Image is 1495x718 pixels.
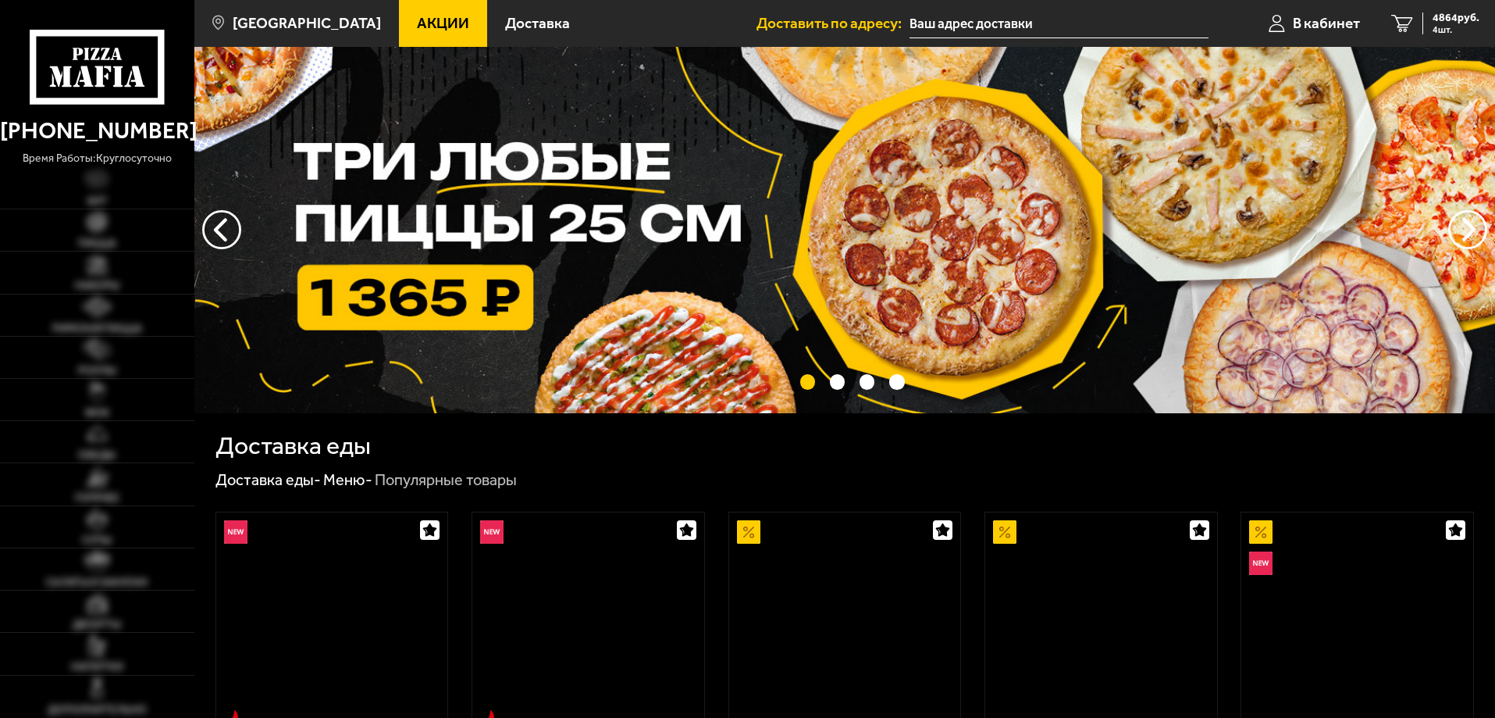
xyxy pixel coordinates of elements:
span: Десерты [73,620,121,630]
span: Доставить по адресу: [756,16,909,30]
button: следующий [202,210,241,249]
span: Пицца [78,238,116,249]
a: Меню- [323,470,372,489]
span: Хит [87,196,108,207]
button: точки переключения [830,374,845,389]
img: Новинка [224,520,247,544]
h1: Доставка еды [215,434,371,459]
span: [GEOGRAPHIC_DATA] [233,16,381,30]
span: Супы [82,535,112,546]
div: Популярные товары [375,470,517,491]
button: точки переключения [889,374,904,389]
span: Акции [417,16,469,30]
span: WOK [85,408,109,419]
span: Дополнительно [48,705,147,716]
span: 4 шт. [1433,25,1479,34]
button: точки переключения [860,374,874,389]
span: Салаты и закуски [46,577,148,588]
span: Римская пицца [52,323,142,334]
span: Роллы [78,366,116,377]
span: Горячее [75,493,119,504]
span: Наборы [75,280,119,291]
span: Обеды [78,450,116,461]
button: предыдущий [1448,210,1487,249]
span: Доставка [505,16,570,30]
button: точки переключения [800,374,815,389]
input: Ваш адрес доставки [909,9,1208,38]
img: Новинка [1249,552,1273,575]
span: Напитки [71,662,123,673]
a: Доставка еды- [215,470,321,489]
span: В кабинет [1293,16,1360,30]
img: Акционный [993,520,1016,544]
img: Акционный [737,520,760,544]
img: Новинка [480,520,504,544]
img: Акционный [1249,520,1273,544]
span: 4864 руб. [1433,13,1479,23]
